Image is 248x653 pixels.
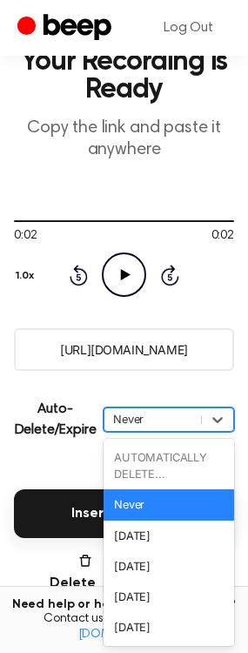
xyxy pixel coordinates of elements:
[146,7,231,49] a: Log Out
[104,442,234,489] div: AUTOMATICALLY DELETE...
[104,612,234,643] div: [DATE]
[14,261,41,291] button: 1.0x
[78,613,204,641] a: [EMAIL_ADDRESS][DOMAIN_NAME]
[104,521,234,551] div: [DATE]
[104,489,234,520] div: Never
[14,118,234,161] p: Copy the link and paste it anywhere
[10,612,238,643] span: Contact us
[14,227,37,246] span: 0:02
[14,48,234,104] h1: Your Recording is Ready
[104,551,234,582] div: [DATE]
[113,411,192,427] div: Never
[35,552,96,594] button: Delete
[14,489,234,538] button: Insert into Docs
[104,582,234,612] div: [DATE]
[17,11,116,45] a: Beep
[14,399,97,441] p: Auto-Delete/Expire
[211,227,234,246] span: 0:02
